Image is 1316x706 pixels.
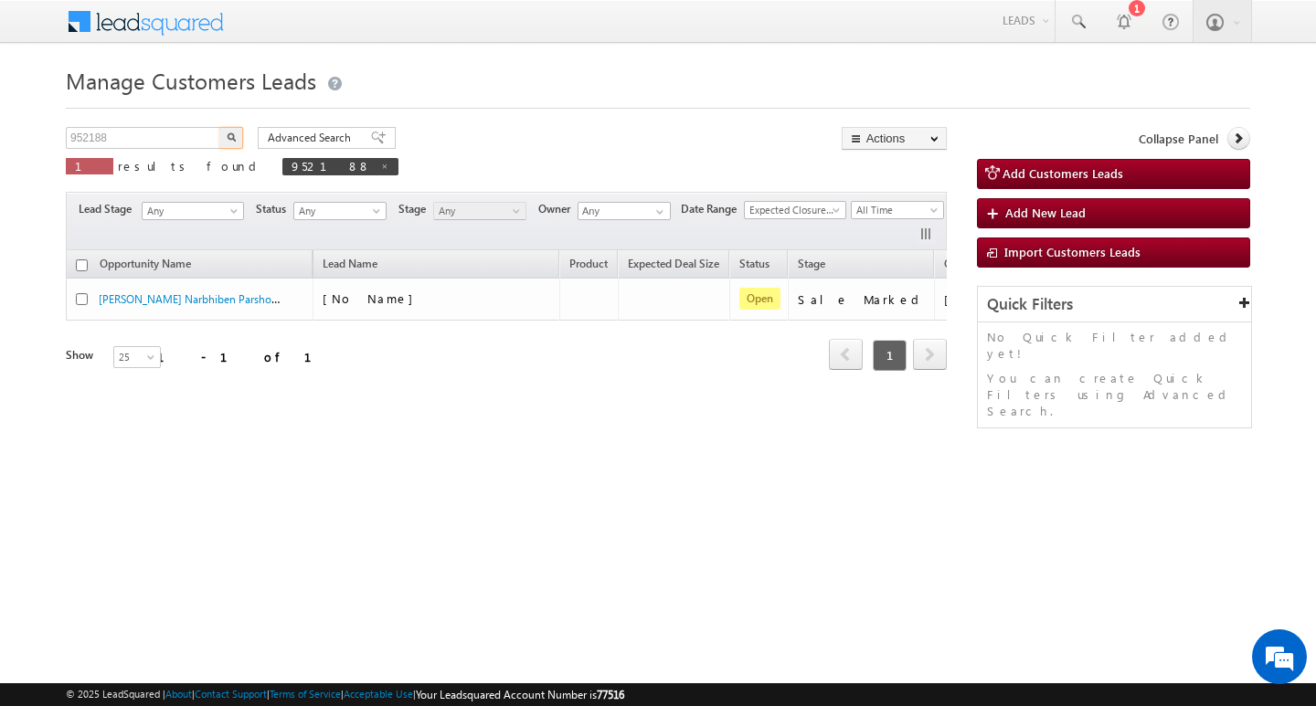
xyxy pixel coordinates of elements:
[798,291,926,308] div: Sale Marked
[646,203,669,221] a: Show All Items
[1005,205,1086,220] span: Add New Lead
[99,290,293,306] a: [PERSON_NAME] Narbhiben Parshottam
[66,686,624,703] span: © 2025 LeadSquared | | | | |
[873,340,907,371] span: 1
[681,201,744,217] span: Date Range
[944,257,976,270] span: Owner
[1139,131,1218,147] span: Collapse Panel
[745,202,840,218] span: Expected Closure Date
[227,132,236,142] img: Search
[75,158,104,174] span: 1
[313,254,387,278] span: Lead Name
[433,202,526,220] a: Any
[789,254,834,278] a: Stage
[978,287,1251,322] div: Quick Filters
[829,341,863,370] a: prev
[100,257,191,270] span: Opportunity Name
[270,688,341,700] a: Terms of Service
[842,127,947,150] button: Actions
[730,254,779,278] a: Status
[195,688,267,700] a: Contact Support
[76,259,88,271] input: Check all records
[157,346,334,367] div: 1 - 1 of 1
[118,158,263,174] span: results found
[294,203,381,219] span: Any
[90,254,200,278] a: Opportunity Name
[569,257,608,270] span: Product
[798,257,825,270] span: Stage
[987,329,1242,362] p: No Quick Filter added yet!
[114,349,163,365] span: 25
[256,201,293,217] span: Status
[597,688,624,701] span: 77516
[852,202,939,218] span: All Time
[143,203,238,219] span: Any
[293,202,387,220] a: Any
[628,257,719,270] span: Expected Deal Size
[829,339,863,370] span: prev
[1003,165,1123,181] span: Add Customers Leads
[744,201,846,219] a: Expected Closure Date
[578,202,671,220] input: Type to Search
[66,66,316,95] span: Manage Customers Leads
[434,203,521,219] span: Any
[268,130,356,146] span: Advanced Search
[142,202,244,220] a: Any
[66,347,99,364] div: Show
[944,291,1064,308] div: [PERSON_NAME]
[113,346,161,368] a: 25
[851,201,944,219] a: All Time
[538,201,578,217] span: Owner
[79,201,139,217] span: Lead Stage
[619,254,728,278] a: Expected Deal Size
[323,290,422,306] span: [No Name]
[292,158,371,174] span: 952188
[344,688,413,700] a: Acceptable Use
[398,201,433,217] span: Stage
[739,288,780,310] span: Open
[165,688,192,700] a: About
[913,339,947,370] span: next
[416,688,624,701] span: Your Leadsquared Account Number is
[913,341,947,370] a: next
[987,370,1242,419] p: You can create Quick Filters using Advanced Search.
[1004,244,1141,259] span: Import Customers Leads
